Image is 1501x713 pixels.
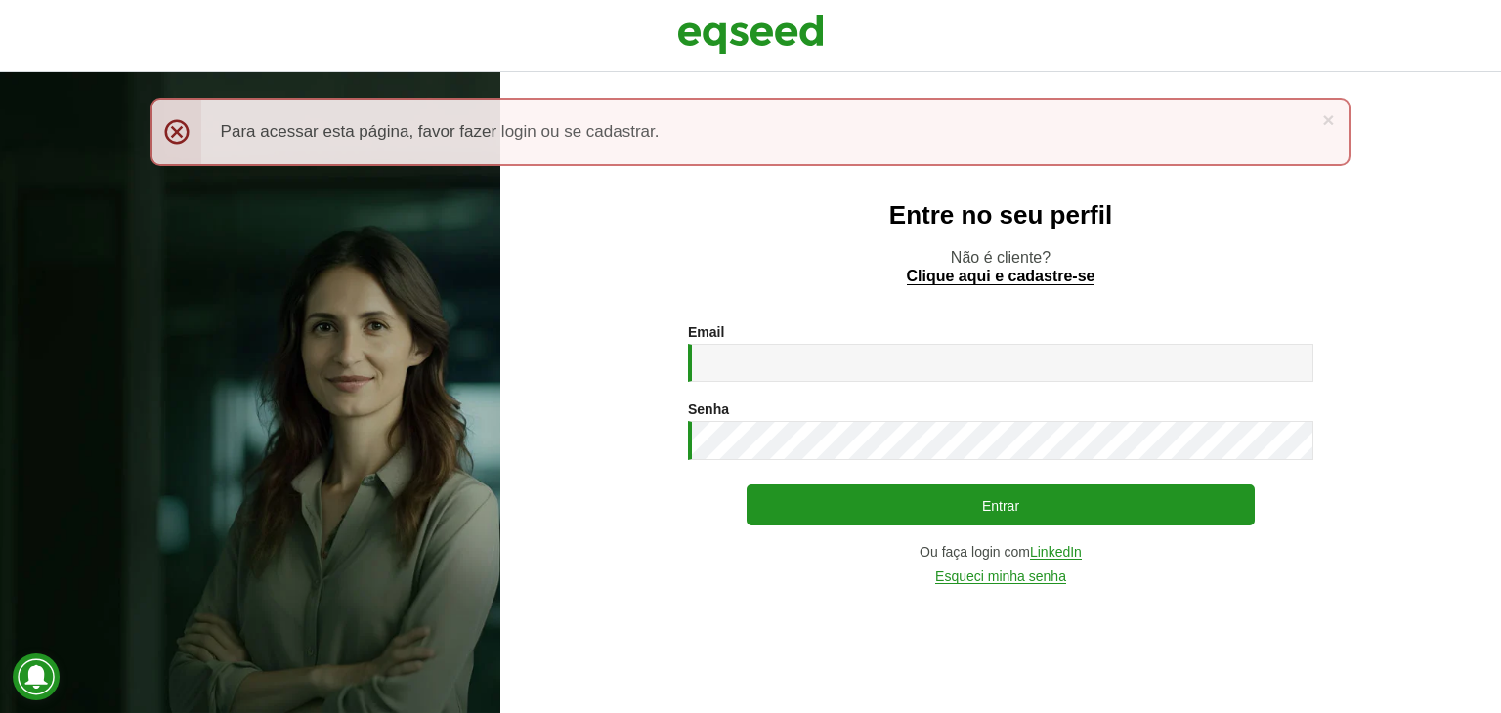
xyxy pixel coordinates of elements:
a: LinkedIn [1030,545,1082,560]
div: Para acessar esta página, favor fazer login ou se cadastrar. [150,98,1351,166]
p: Não é cliente? [539,248,1462,285]
div: Ou faça login com [688,545,1313,560]
button: Entrar [747,484,1255,525]
img: EqSeed Logo [677,10,824,59]
h2: Entre no seu perfil [539,201,1462,230]
a: Esqueci minha senha [935,569,1066,584]
a: Clique aqui e cadastre-se [907,269,1095,285]
label: Senha [688,402,729,416]
label: Email [688,325,724,339]
a: × [1322,109,1334,130]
